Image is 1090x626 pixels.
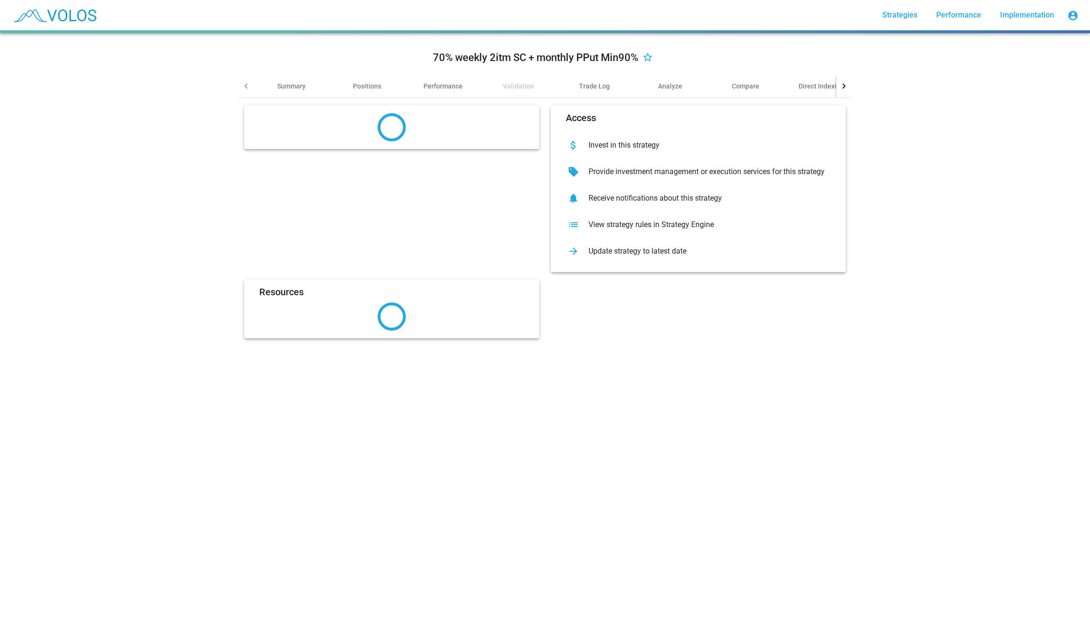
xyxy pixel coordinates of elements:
a: Implementation [993,7,1062,24]
mat-icon: star_border [642,53,653,64]
button: View strategy rules in Strategy Engine [558,212,838,238]
div: Update strategy to latest date [581,247,831,256]
div: 70% weekly 2itm SC + monthly PPut Min90% [433,50,638,65]
mat-icon: notifications [566,191,581,206]
div: Direct Indexing [799,81,844,91]
button: Provide investment management or execution services for this strategy [558,159,838,185]
div: Analyze [658,81,682,91]
button: Receive notifications about this strategy [558,185,838,212]
mat-card-title: Access [566,113,596,123]
div: Validation [503,81,534,91]
mat-card-title: Resources [259,287,304,297]
div: Invest in this strategy [581,141,831,150]
a: Strategies [875,7,925,24]
div: Trade Log [579,81,610,91]
mat-icon: sell [566,164,581,179]
div: Compare [732,81,759,91]
div: Receive notifications about this strategy [581,194,831,203]
div: Provide investment management or execution services for this strategy [581,167,831,176]
div: Positions [353,81,381,91]
div: Performance [423,81,463,91]
span: Performance [936,10,981,19]
img: blue_transparent.png [8,3,101,27]
mat-icon: attach_money [566,138,581,153]
summary: AccessInvest in this strategyProvide investment management or execution services for this strateg... [238,98,852,346]
mat-icon: list [566,217,581,232]
button: Invest in this strategy [558,132,838,159]
button: Update strategy to latest date [558,238,838,265]
div: Summary [277,81,306,91]
mat-icon: arrow_forward [566,244,581,259]
a: Performance [929,7,989,24]
span: Strategies [882,10,917,19]
div: View strategy rules in Strategy Engine [581,220,831,229]
mat-icon: account_circle [1067,10,1079,21]
span: Implementation [1000,10,1054,19]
